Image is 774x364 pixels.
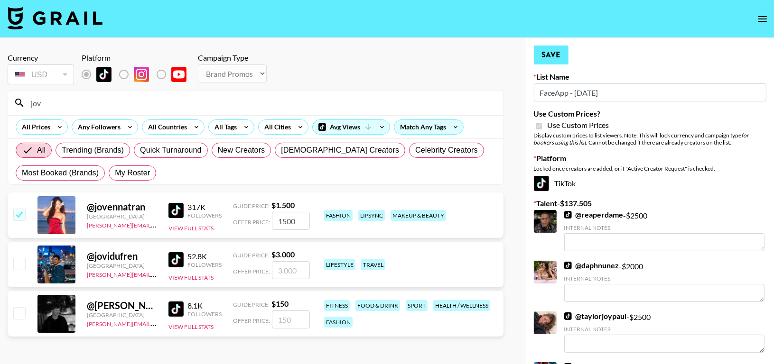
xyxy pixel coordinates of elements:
[72,120,122,134] div: Any Followers
[22,167,99,179] span: Most Booked (Brands)
[394,120,463,134] div: Match Any Tags
[87,262,157,269] div: [GEOGRAPHIC_DATA]
[281,145,399,156] span: [DEMOGRAPHIC_DATA] Creators
[25,95,497,110] input: Search by User Name
[187,252,222,261] div: 52.8K
[87,311,157,318] div: [GEOGRAPHIC_DATA]
[140,145,202,156] span: Quick Turnaround
[134,67,149,82] img: Instagram
[564,262,572,269] img: TikTok
[415,145,478,156] span: Celebrity Creators
[233,252,270,259] span: Guide Price:
[355,300,400,311] div: food & drink
[168,225,214,232] button: View Full Stats
[82,53,194,63] div: Platform
[87,201,157,213] div: @ jovennatran
[8,7,103,29] img: Grail Talent
[259,120,293,134] div: All Cities
[37,145,46,156] span: All
[168,301,184,317] img: TikTok
[564,311,627,321] a: @taylorjoypaul
[534,165,766,172] div: Locked once creators are added, or if "Active Creator Request" is checked.
[534,132,766,146] div: Display custom prices to list viewers. Note: This will lock currency and campaign type . Cannot b...
[218,145,265,156] span: New Creators
[271,299,289,308] strong: $ 150
[324,259,355,270] div: lifestyle
[548,120,609,130] span: Use Custom Prices
[87,250,157,262] div: @ jovidufren
[391,210,446,221] div: makeup & beauty
[87,220,317,229] a: [PERSON_NAME][EMAIL_ADDRESS][PERSON_NAME][PERSON_NAME][DOMAIN_NAME]
[324,300,350,311] div: fitness
[233,301,270,308] span: Guide Price:
[564,275,765,282] div: Internal Notes:
[534,176,549,191] img: TikTok
[564,326,765,333] div: Internal Notes:
[272,212,310,230] input: 1.500
[209,120,239,134] div: All Tags
[534,176,766,191] div: TikTok
[313,120,390,134] div: Avg Views
[564,210,624,219] a: @reaperdame
[168,274,214,281] button: View Full Stats
[564,261,619,270] a: @daphnunez
[534,132,749,146] em: for bookers using this list
[534,72,766,82] label: List Name
[16,120,52,134] div: All Prices
[62,145,124,156] span: Trending (Brands)
[142,120,189,134] div: All Countries
[198,53,267,63] div: Campaign Type
[534,109,766,118] label: Use Custom Prices?
[187,310,222,318] div: Followers
[361,259,385,270] div: travel
[168,203,184,218] img: TikTok
[87,213,157,220] div: [GEOGRAPHIC_DATA]
[87,300,157,311] div: @ [PERSON_NAME].jovenin
[534,154,766,163] label: Platform
[96,67,112,82] img: TikTok
[82,64,194,84] div: List locked to TikTok.
[433,300,490,311] div: health / wellness
[168,323,214,330] button: View Full Stats
[87,269,227,278] a: [PERSON_NAME][EMAIL_ADDRESS][DOMAIN_NAME]
[187,202,222,212] div: 317K
[271,200,295,209] strong: $ 1.500
[187,212,222,219] div: Followers
[406,300,428,311] div: sport
[753,9,772,28] button: open drawer
[115,167,150,179] span: My Roster
[564,224,765,231] div: Internal Notes:
[168,252,184,267] img: TikTok
[9,66,72,83] div: USD
[87,318,227,328] a: [PERSON_NAME][EMAIL_ADDRESS][DOMAIN_NAME]
[8,63,74,86] div: Currency is locked to USD
[564,312,572,320] img: TikTok
[233,218,270,226] span: Offer Price:
[233,268,270,275] span: Offer Price:
[233,317,270,324] span: Offer Price:
[272,310,310,328] input: 150
[358,210,385,221] div: lipsync
[534,45,569,64] button: Save
[564,261,765,302] div: - $ 2000
[187,301,222,310] div: 8.1K
[324,317,353,328] div: fashion
[534,199,766,208] label: Talent - $ 137.505
[272,261,310,279] input: 3.000
[564,210,765,251] div: - $ 2500
[171,67,187,82] img: YouTube
[233,202,270,209] span: Guide Price:
[564,311,765,353] div: - $ 2500
[271,250,295,259] strong: $ 3.000
[564,211,572,218] img: TikTok
[8,53,74,63] div: Currency
[324,210,353,221] div: fashion
[187,261,222,268] div: Followers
